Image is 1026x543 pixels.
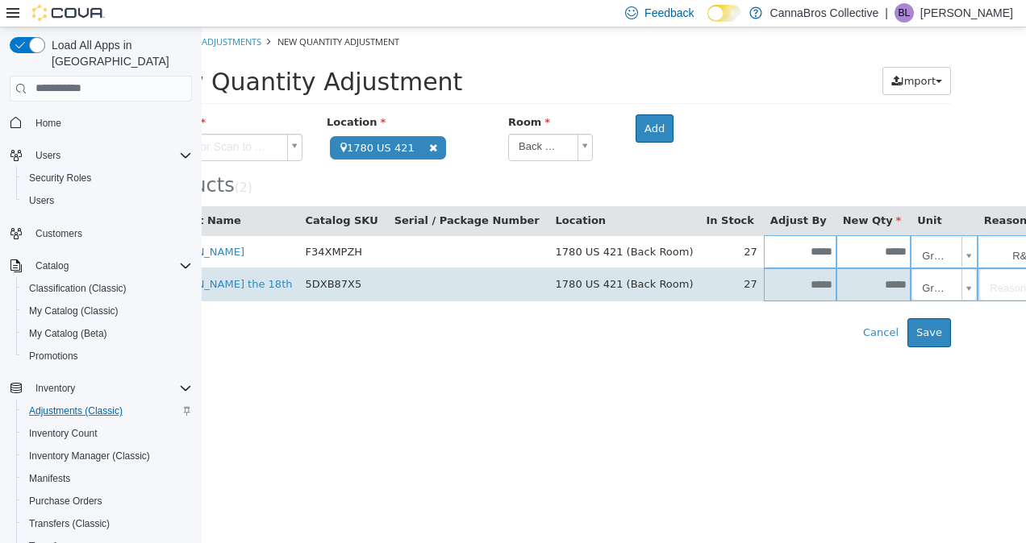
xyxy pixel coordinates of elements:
[653,291,706,320] button: Cancel
[29,282,127,295] span: Classification (Classic)
[29,379,81,398] button: Inventory
[29,256,192,276] span: Catalog
[707,22,708,23] span: Dark Mode
[504,185,555,201] button: In Stock
[354,218,492,230] span: 1780 US 421 (Back Room)
[23,346,192,366] span: Promotions
[711,242,774,272] a: Gram
[23,191,192,210] span: Users
[35,117,61,130] span: Home
[23,514,192,533] span: Transfers (Classic)
[29,379,192,398] span: Inventory
[711,242,753,274] span: Gram
[23,279,192,298] span: Classification (Classic)
[16,322,198,345] button: My Catalog (Beta)
[354,251,492,263] span: 1780 US 421 (Back Room)
[23,469,192,488] span: Manifests
[23,324,192,343] span: My Catalog (Beta)
[23,168,192,188] span: Security Roles
[38,153,46,168] span: 2
[715,185,743,201] button: Unit
[23,401,192,421] span: Adjustments (Classic)
[641,187,700,199] span: New Qty
[33,153,51,168] small: ( )
[920,3,1013,23] p: [PERSON_NAME]
[711,209,753,242] span: Gram
[644,5,694,21] span: Feedback
[778,242,865,274] span: Reason Code...
[16,400,198,422] button: Adjustments (Classic)
[569,185,628,201] button: Adjust By
[76,8,198,20] span: New Quantity Adjustment
[782,187,867,199] span: Reason Code
[707,5,741,22] input: Dark Mode
[778,209,886,240] a: R&D
[770,3,879,23] p: CannaBros Collective
[16,167,198,189] button: Security Roles
[16,490,198,512] button: Purchase Orders
[29,113,192,133] span: Home
[23,424,104,443] a: Inventory Count
[23,401,129,421] a: Adjustments (Classic)
[3,111,198,135] button: Home
[16,345,198,367] button: Promotions
[706,291,749,320] button: Save
[97,241,186,274] td: 5DXB87X5
[16,300,198,322] button: My Catalog (Classic)
[778,242,886,272] a: Reason Code...
[16,189,198,212] button: Users
[16,445,198,467] button: Inventory Manager (Classic)
[29,256,75,276] button: Catalog
[29,223,192,243] span: Customers
[885,3,888,23] p: |
[23,191,60,210] a: Users
[16,422,198,445] button: Inventory Count
[45,37,192,69] span: Load All Apps in [GEOGRAPHIC_DATA]
[35,227,82,240] span: Customers
[23,491,109,511] a: Purchase Orders
[29,450,150,462] span: Inventory Manager (Classic)
[29,350,78,363] span: Promotions
[29,517,110,530] span: Transfers (Classic)
[23,301,125,321] a: My Catalog (Classic)
[29,427,98,440] span: Inventory Count
[354,185,407,201] button: Location
[29,146,67,165] button: Users
[125,89,184,101] span: Location
[29,194,54,207] span: Users
[3,222,198,245] button: Customers
[29,172,91,184] span: Security Roles
[193,185,341,201] button: Serial / Package Number
[307,107,369,132] span: Back Room
[23,279,133,298] a: Classification (Classic)
[23,301,192,321] span: My Catalog (Classic)
[23,424,192,443] span: Inventory Count
[29,305,119,317] span: My Catalog (Classic)
[23,324,114,343] a: My Catalog (Beta)
[29,404,123,417] span: Adjustments (Classic)
[899,3,911,23] span: BL
[498,241,561,274] td: 27
[16,277,198,300] button: Classification (Classic)
[128,109,244,132] span: 1780 US 421
[23,446,156,466] a: Inventory Manager (Classic)
[23,514,116,533] a: Transfers (Classic)
[778,209,865,242] span: R&D
[681,39,749,68] button: Import
[699,48,734,60] span: Import
[29,114,68,133] a: Home
[32,5,105,21] img: Cova
[895,3,914,23] div: Bryan LaPiana
[103,185,179,201] button: Catalog SKU
[23,446,192,466] span: Inventory Manager (Classic)
[29,327,107,340] span: My Catalog (Beta)
[16,512,198,535] button: Transfers (Classic)
[29,224,89,243] a: Customers
[23,168,98,188] a: Security Roles
[29,146,192,165] span: Users
[23,469,77,488] a: Manifests
[16,467,198,490] button: Manifests
[29,472,70,485] span: Manifests
[35,259,69,272] span: Catalog
[35,382,75,395] span: Inventory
